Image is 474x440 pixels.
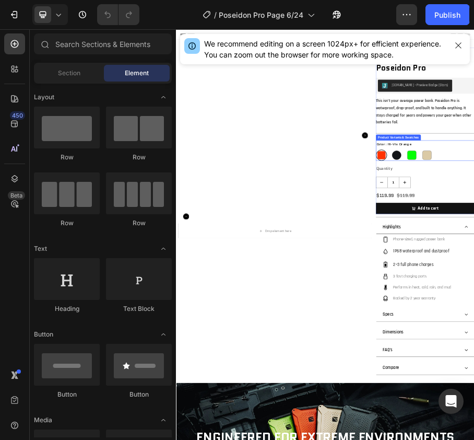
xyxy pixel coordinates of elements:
[420,311,443,333] button: decrement
[8,191,25,200] div: Beta
[34,92,54,102] span: Layout
[34,330,53,339] span: Button
[204,38,447,60] div: We recommend editing on a screen 1024px+ for efficient experience. You can zoom out the browser f...
[434,407,471,424] p: Highlights
[155,240,172,257] span: Toggle open
[34,304,100,314] div: Heading
[155,326,172,343] span: Toggle open
[106,218,172,228] div: Row
[42,38,411,408] a: Poseidon Pro
[34,390,100,399] div: Button
[34,33,172,54] input: Search Sections & Elements
[106,153,172,162] div: Row
[10,111,25,120] div: 450
[58,68,80,78] span: Section
[219,9,303,20] span: Poseidon Pro Page 6/24
[214,9,217,20] span: /
[432,112,444,125] img: Judgeme.png
[155,412,172,429] span: Toggle open
[106,304,172,314] div: Text Block
[390,217,402,229] button: Carousel Next Arrow
[34,244,47,253] span: Text
[443,311,468,333] input: quantity
[439,389,464,414] div: Open Intercom Messenger
[155,89,172,106] span: Toggle open
[419,342,458,356] div: $119.99
[106,390,172,399] div: Button
[14,387,27,400] button: Carousel Next Arrow
[434,9,460,20] div: Publish
[186,420,241,428] div: Drop element here
[14,47,27,59] button: Carousel Back Arrow
[34,153,100,162] div: Row
[125,68,149,78] span: Element
[97,4,139,25] div: Undo/Redo
[34,218,100,228] div: Row
[425,4,469,25] button: Publish
[34,415,52,425] span: Media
